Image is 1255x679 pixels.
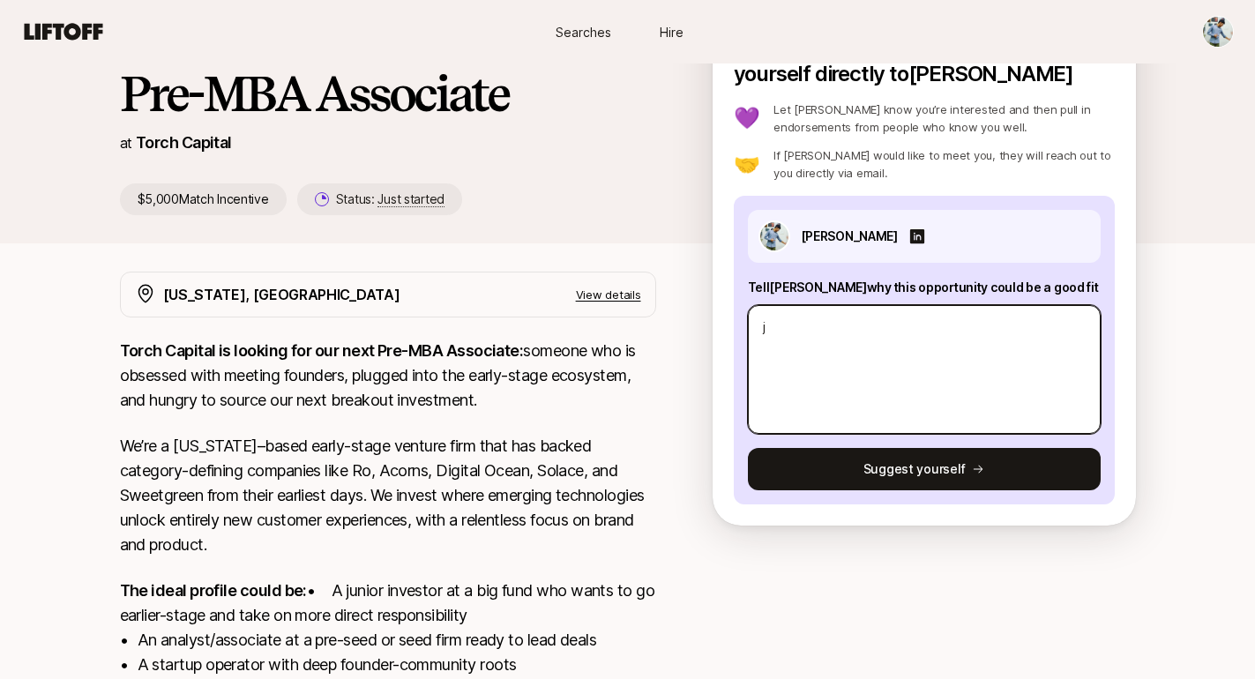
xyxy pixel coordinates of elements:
span: Just started [377,191,444,207]
p: at [120,131,132,154]
span: Searches [556,23,611,41]
p: 🤝 [734,153,760,175]
strong: Torch Capital is looking for our next Pre-MBA Associate: [120,341,524,360]
span: Hire [660,23,684,41]
p: [US_STATE], [GEOGRAPHIC_DATA] [163,283,400,306]
p: If [PERSON_NAME] would like to meet you, they will reach out to you directly via email. [773,146,1114,182]
a: Hire [628,16,716,48]
textarea: j [748,305,1101,434]
button: Suggest yourself [748,448,1101,490]
p: We’re a [US_STATE]–based early-stage venture firm that has backed category-defining companies lik... [120,434,656,557]
button: Harshil Misra [1202,16,1234,48]
p: 💜 [734,108,760,129]
a: Searches [540,16,628,48]
p: Status: [336,189,444,210]
img: ACg8ocKWK8tTZsgEf-v_8baneYqemk9Ohnid1TpYFs5a3Ik-t4iWBLXvOg=s160-c [760,222,788,250]
p: Let [PERSON_NAME] know you’re interested and then pull in endorsements from people who know you w... [773,101,1114,136]
p: Tell [PERSON_NAME] why this opportunity could be a good fit [748,277,1101,298]
p: [PERSON_NAME] [801,226,898,247]
p: someone who is obsessed with meeting founders, plugged into the early-stage ecosystem, and hungry... [120,339,656,413]
a: Torch Capital [136,133,232,152]
img: Harshil Misra [1203,17,1233,47]
p: View details [576,286,641,303]
strong: The ideal profile could be: [120,581,307,600]
p: $5,000 Match Incentive [120,183,287,215]
h1: Pre-MBA Associate [120,67,656,120]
